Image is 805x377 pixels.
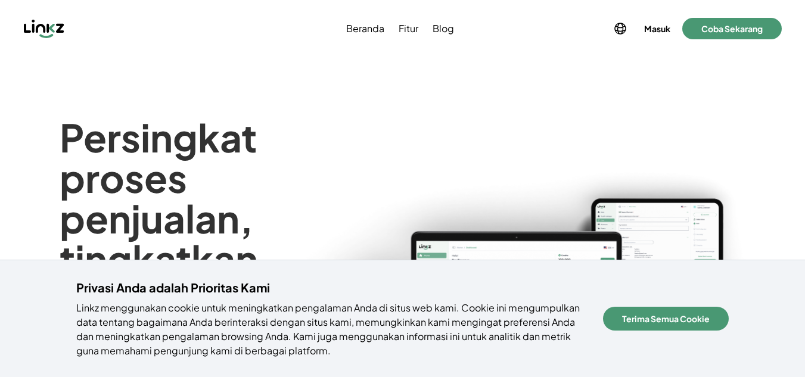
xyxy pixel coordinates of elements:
[24,19,64,38] img: Linkz logo
[60,117,334,319] h1: Persingkat proses penjualan, tingkatkan bisnis.
[603,307,729,331] button: Terima Semua Cookie
[430,21,456,36] a: Blog
[396,21,421,36] a: Fitur
[346,21,384,36] span: Beranda
[433,21,454,36] span: Blog
[642,20,673,37] button: Masuk
[682,18,782,39] button: Coba Sekarang
[399,21,418,36] span: Fitur
[76,279,589,296] h4: Privasi Anda adalah Prioritas Kami
[76,301,589,358] p: Linkz menggunakan cookie untuk meningkatkan pengalaman Anda di situs web kami. Cookie ini mengump...
[344,21,387,36] a: Beranda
